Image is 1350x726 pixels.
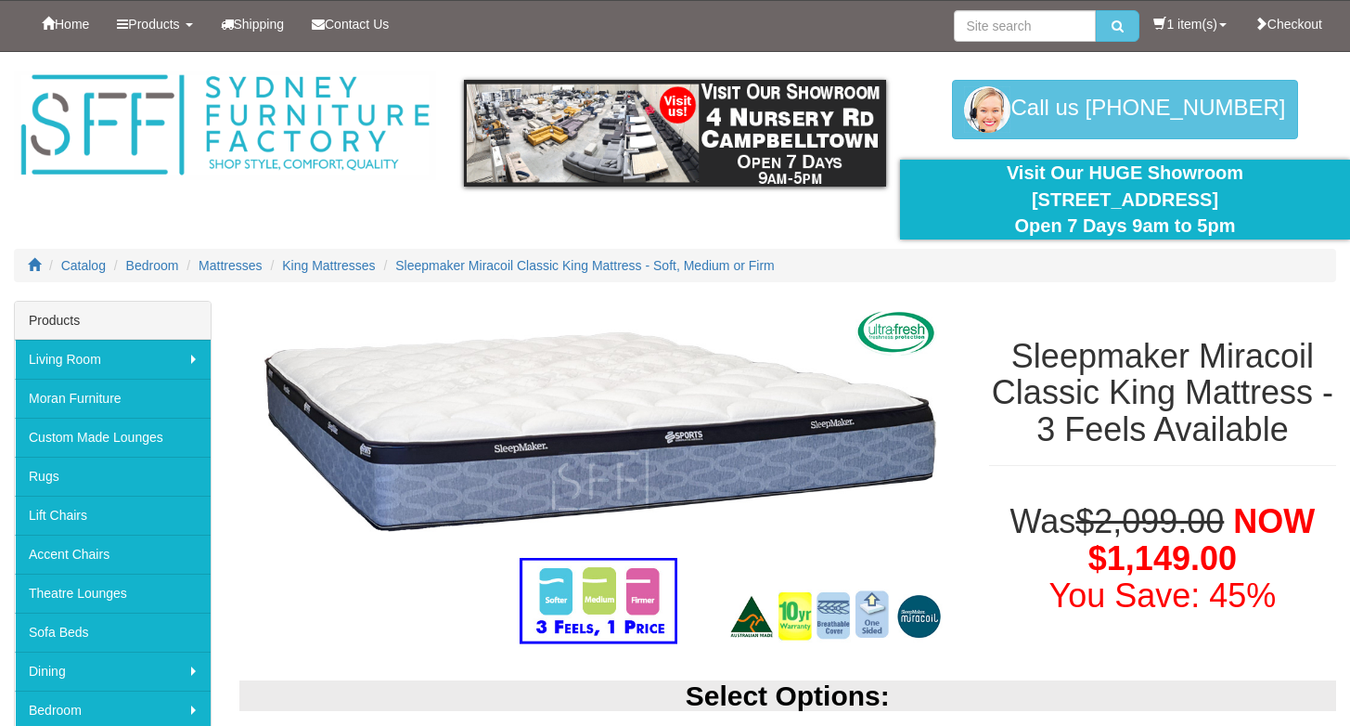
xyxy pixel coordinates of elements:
del: $2,099.00 [1075,502,1224,540]
span: Home [55,17,89,32]
a: Custom Made Lounges [15,418,211,457]
input: Site search [954,10,1096,42]
a: 1 item(s) [1139,1,1240,47]
a: Home [28,1,103,47]
a: Accent Chairs [15,535,211,574]
span: Products [128,17,179,32]
a: Catalog [61,258,106,273]
a: Bedroom [126,258,179,273]
span: NOW $1,149.00 [1088,502,1315,577]
a: Lift Chairs [15,496,211,535]
a: Living Room [15,340,211,379]
a: Sleepmaker Miracoil Classic King Mattress - Soft, Medium or Firm [395,258,774,273]
a: Contact Us [298,1,403,47]
h1: Sleepmaker Miracoil Classic King Mattress - 3 Feels Available [989,338,1336,448]
a: Dining [15,652,211,691]
a: Moran Furniture [15,379,211,418]
h1: Was [989,503,1336,614]
a: Shipping [207,1,299,47]
span: Contact Us [325,17,389,32]
b: Select Options: [686,681,890,711]
a: Products [103,1,206,47]
a: Checkout [1241,1,1336,47]
a: Sofa Beds [15,613,211,652]
div: Visit Our HUGE Showroom [STREET_ADDRESS] Open 7 Days 9am to 5pm [914,160,1336,240]
a: Theatre Lounges [15,574,211,613]
div: Products [15,302,211,340]
img: showroom.gif [464,80,886,187]
a: Rugs [15,457,211,496]
a: King Mattresses [282,258,375,273]
span: Shipping [234,17,285,32]
font: You Save: 45% [1048,577,1276,615]
a: Mattresses [199,258,262,273]
img: Sydney Furniture Factory [14,71,436,180]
